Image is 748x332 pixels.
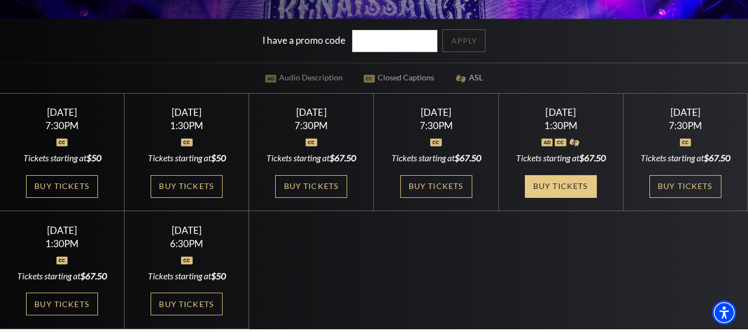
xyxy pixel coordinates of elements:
[387,121,485,130] div: 7:30PM
[86,152,101,163] span: $50
[637,106,735,118] div: [DATE]
[512,121,610,130] div: 1:30PM
[455,152,481,163] span: $67.50
[13,224,111,236] div: [DATE]
[211,152,226,163] span: $50
[151,175,223,198] a: Buy Tickets
[387,106,485,118] div: [DATE]
[704,152,730,163] span: $67.50
[138,270,236,282] div: Tickets starting at
[262,34,345,45] label: I have a promo code
[712,300,736,325] div: Accessibility Menu
[13,121,111,130] div: 7:30PM
[262,121,360,130] div: 7:30PM
[80,270,107,281] span: $67.50
[649,175,721,198] a: Buy Tickets
[387,152,485,164] div: Tickets starting at
[211,270,226,281] span: $50
[637,152,735,164] div: Tickets starting at
[26,175,98,198] a: Buy Tickets
[262,106,360,118] div: [DATE]
[151,293,223,315] a: Buy Tickets
[512,152,610,164] div: Tickets starting at
[579,152,606,163] span: $67.50
[525,175,597,198] a: Buy Tickets
[26,293,98,315] a: Buy Tickets
[138,106,236,118] div: [DATE]
[637,121,735,130] div: 7:30PM
[13,106,111,118] div: [DATE]
[13,239,111,248] div: 1:30PM
[138,224,236,236] div: [DATE]
[138,239,236,248] div: 6:30PM
[13,152,111,164] div: Tickets starting at
[512,106,610,118] div: [DATE]
[400,175,472,198] a: Buy Tickets
[138,121,236,130] div: 1:30PM
[275,175,347,198] a: Buy Tickets
[13,270,111,282] div: Tickets starting at
[138,152,236,164] div: Tickets starting at
[262,152,360,164] div: Tickets starting at
[329,152,356,163] span: $67.50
